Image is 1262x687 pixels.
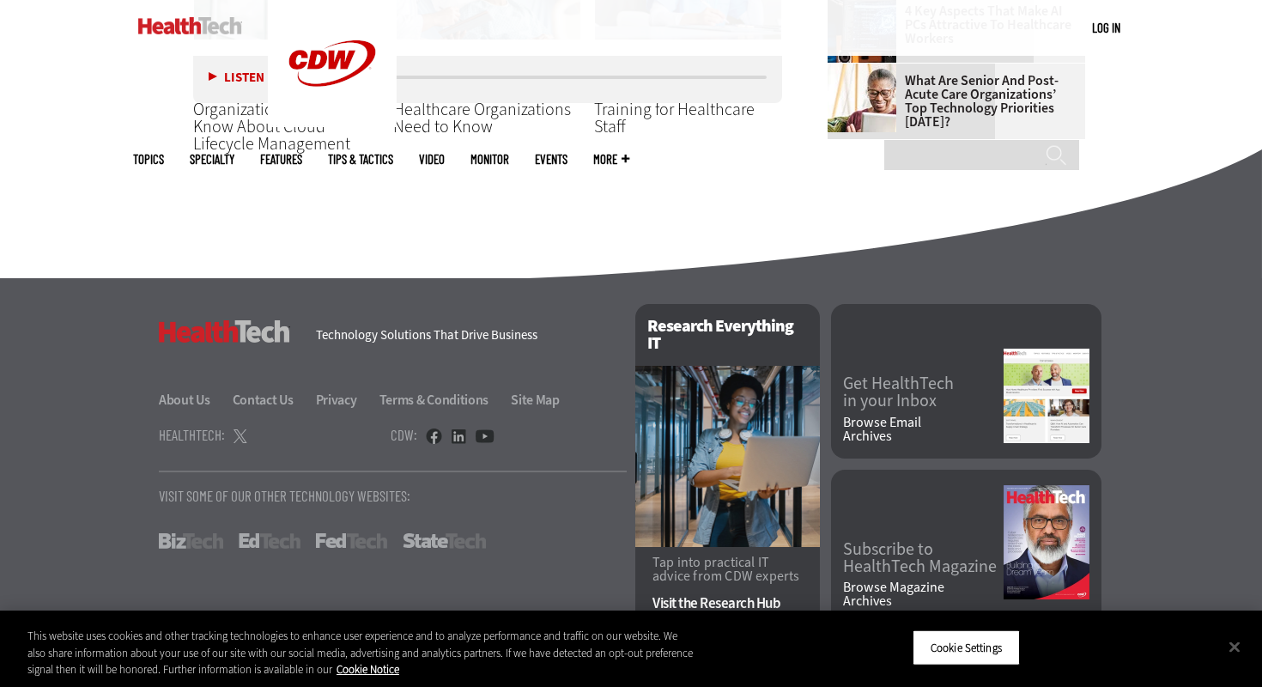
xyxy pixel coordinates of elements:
[268,113,397,131] a: CDW
[159,428,225,442] h4: HealthTech:
[419,153,445,166] a: Video
[843,541,1004,575] a: Subscribe toHealthTech Magazine
[593,153,629,166] span: More
[260,153,302,166] a: Features
[159,489,627,503] p: Visit Some Of Our Other Technology Websites:
[843,416,1004,443] a: Browse EmailArchives
[379,391,509,409] a: Terms & Conditions
[337,662,399,677] a: More information about your privacy
[1004,349,1089,443] img: newsletter screenshot
[535,153,567,166] a: Events
[138,17,242,34] img: Home
[233,391,313,409] a: Contact Us
[190,153,234,166] span: Specialty
[1092,19,1120,37] div: User menu
[843,375,1004,410] a: Get HealthTechin your Inbox
[316,391,377,409] a: Privacy
[159,533,223,549] a: BizTech
[27,628,695,678] div: This website uses cookies and other tracking technologies to enhance user experience and to analy...
[239,533,300,549] a: EdTech
[159,391,230,409] a: About Us
[470,153,509,166] a: MonITor
[913,629,1020,666] button: Cookie Settings
[316,329,614,342] h4: Technology Solutions That Drive Business
[328,153,393,166] a: Tips & Tactics
[159,320,290,343] h3: HealthTech
[1216,628,1253,666] button: Close
[391,428,417,442] h4: CDW:
[316,533,387,549] a: FedTech
[1092,20,1120,35] a: Log in
[635,304,820,366] h2: Research Everything IT
[652,556,803,583] p: Tap into practical IT advice from CDW experts
[1004,485,1089,599] img: Fall 2025 Cover
[403,533,486,549] a: StateTech
[133,153,164,166] span: Topics
[843,581,1004,608] a: Browse MagazineArchives
[511,391,560,409] a: Site Map
[652,596,803,611] a: Visit the Research Hub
